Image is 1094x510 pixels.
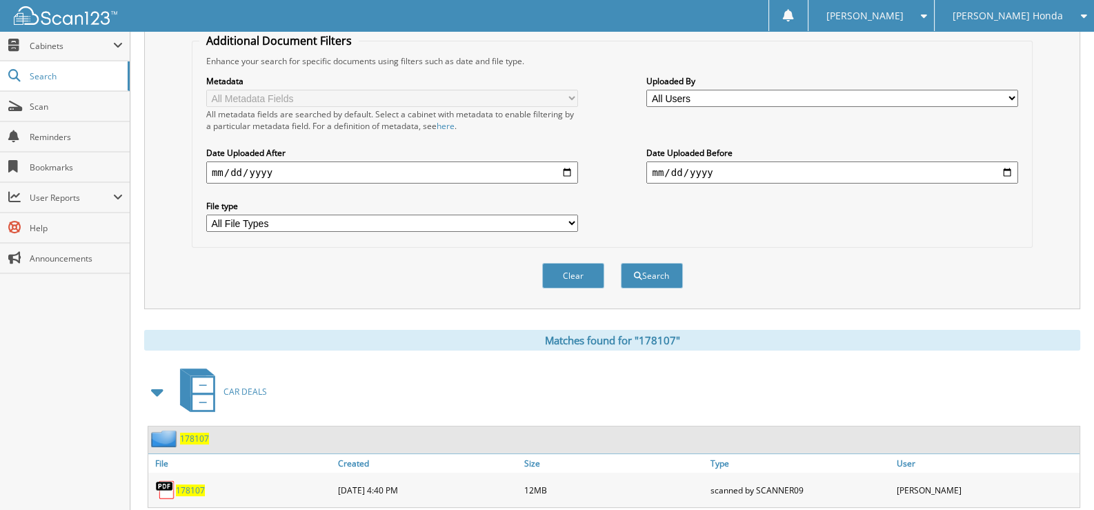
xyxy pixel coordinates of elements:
span: Search [30,70,121,82]
div: [PERSON_NAME] [893,476,1080,504]
a: File [148,454,335,473]
span: User Reports [30,192,113,204]
label: Date Uploaded Before [646,147,1018,159]
a: Size [521,454,707,473]
span: Scan [30,101,123,112]
span: Cabinets [30,40,113,52]
span: Announcements [30,253,123,264]
legend: Additional Document Filters [199,33,359,48]
a: CAR DEALS [172,364,267,419]
div: All metadata fields are searched by default. Select a cabinet with metadata to enable filtering b... [206,108,578,132]
a: Type [707,454,893,473]
div: [DATE] 4:40 PM [335,476,521,504]
div: 12MB [521,476,707,504]
input: start [206,161,578,184]
a: Created [335,454,521,473]
span: CAR DEALS [223,386,267,398]
span: [PERSON_NAME] [826,12,903,20]
span: Bookmarks [30,161,123,173]
div: Enhance your search for specific documents using filters such as date and file type. [199,55,1025,67]
span: [PERSON_NAME] Honda [953,12,1063,20]
span: Help [30,222,123,234]
label: Metadata [206,75,578,87]
div: Matches found for "178107" [144,330,1080,351]
span: Reminders [30,131,123,143]
div: scanned by SCANNER09 [707,476,893,504]
img: scan123-logo-white.svg [14,6,117,25]
button: Search [621,263,683,288]
img: folder2.png [151,430,180,447]
a: 178107 [180,433,209,444]
img: PDF.png [155,480,176,500]
a: 178107 [176,484,205,496]
a: here [437,120,455,132]
label: Uploaded By [646,75,1018,87]
label: Date Uploaded After [206,147,578,159]
label: File type [206,200,578,212]
iframe: Chat Widget [1025,444,1094,510]
a: User [893,454,1080,473]
button: Clear [542,263,604,288]
input: end [646,161,1018,184]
